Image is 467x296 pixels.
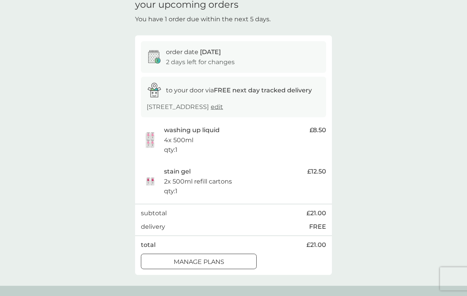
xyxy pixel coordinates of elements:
[166,47,221,57] p: order date
[174,257,224,267] p: manage plans
[214,87,312,94] strong: FREE next day tracked delivery
[306,208,326,218] span: £21.00
[166,87,312,94] span: to your door via
[135,14,271,24] p: You have 1 order due within the next 5 days.
[141,254,257,269] button: manage plans
[211,103,223,111] a: edit
[309,222,326,232] p: FREE
[147,102,223,112] p: [STREET_ADDRESS]
[164,177,232,187] p: 2x 500ml refill cartons
[141,222,165,232] p: delivery
[200,48,221,56] span: [DATE]
[164,135,193,145] p: 4x 500ml
[164,186,178,196] p: qty : 1
[307,167,326,177] span: £12.50
[141,208,167,218] p: subtotal
[164,145,178,155] p: qty : 1
[141,240,156,250] p: total
[164,125,220,135] p: washing up liquid
[166,57,235,67] p: 2 days left for changes
[164,167,191,177] p: stain gel
[306,240,326,250] span: £21.00
[310,125,326,135] span: £8.50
